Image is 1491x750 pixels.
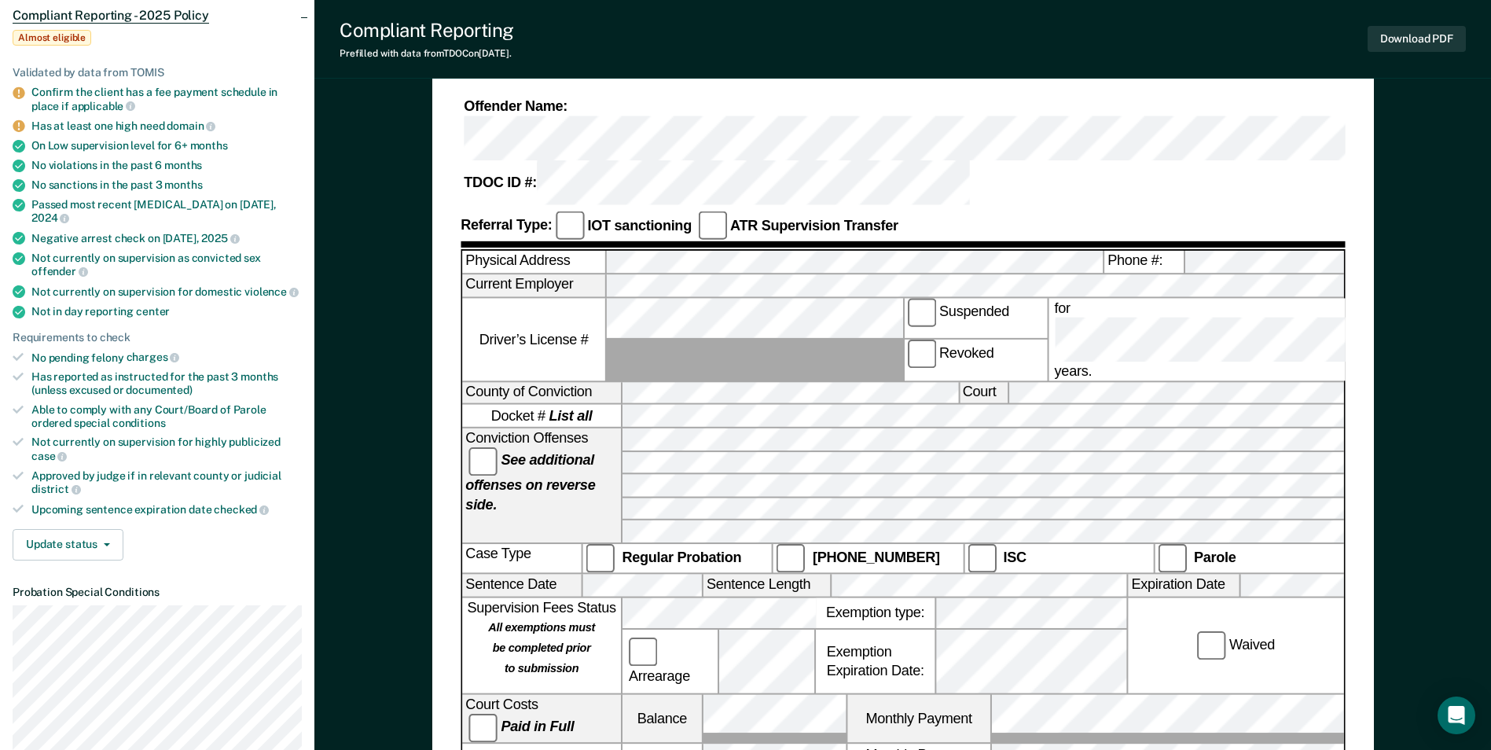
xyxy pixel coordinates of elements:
[214,503,269,516] span: checked
[462,575,581,596] label: Sentence Date
[31,450,67,462] span: case
[462,252,605,273] label: Physical Address
[1368,26,1466,52] button: Download PDF
[126,384,192,396] span: documented)
[127,351,180,363] span: charges
[1128,575,1239,596] label: Expiration Date
[629,638,657,666] input: Arrearage
[13,586,302,599] dt: Probation Special Conditions
[904,298,1047,339] label: Suspended
[462,382,621,403] label: County of Conviction
[31,469,302,496] div: Approved by judge if in relevant county or judicial
[462,275,605,296] label: Current Employer
[1194,631,1278,659] label: Waived
[31,436,302,462] div: Not currently on supervision for highly publicized
[164,178,202,191] span: months
[555,211,583,240] input: IOT sanctioning
[136,305,170,318] span: center
[31,403,302,430] div: Able to comply with any Court/Board of Parole ordered special
[1051,298,1490,381] label: for years.
[31,351,302,365] div: No pending felony
[13,8,209,24] span: Compliant Reporting - 2025 Policy
[464,99,567,115] strong: Offender Name:
[31,305,302,318] div: Not in day reporting
[31,231,302,245] div: Negative arrest check on [DATE],
[462,544,581,572] div: Case Type
[31,285,302,299] div: Not currently on supervision for domestic
[816,630,935,693] div: Exemption Expiration Date:
[813,550,940,565] strong: [PHONE_NUMBER]
[31,211,69,224] span: 2024
[907,298,935,326] input: Suspended
[31,86,302,112] div: Confirm the client has a fee payment schedule in place if applicable
[31,159,302,172] div: No violations in the past 6
[244,285,299,298] span: violence
[626,638,714,686] label: Arrearage
[1197,631,1225,659] input: Waived
[816,597,935,627] label: Exemption type:
[462,597,621,693] div: Supervision Fees Status
[1003,550,1026,565] strong: ISC
[1438,697,1475,734] div: Open Intercom Messenger
[1104,252,1184,273] label: Phone #:
[31,483,81,495] span: district
[587,217,691,233] strong: IOT sanctioning
[13,66,302,79] div: Validated by data from TOMIS
[907,340,935,369] input: Revoked
[31,178,302,192] div: No sanctions in the past 3
[959,382,1007,403] label: Court
[549,408,592,424] strong: List all
[13,331,302,344] div: Requirements to check
[31,265,88,278] span: offender
[462,298,605,381] label: Driver’s License #
[967,544,995,572] input: ISC
[190,139,228,152] span: months
[13,30,91,46] span: Almost eligible
[698,211,726,240] input: ATR Supervision Transfer
[847,694,990,742] label: Monthly Payment
[340,19,514,42] div: Compliant Reporting
[904,340,1047,381] label: Revoked
[622,694,702,742] label: Balance
[13,529,123,561] button: Update status
[201,232,239,244] span: 2025
[464,175,537,191] strong: TDOC ID #:
[462,428,621,542] div: Conviction Offenses
[31,502,302,517] div: Upcoming sentence expiration date
[468,713,497,741] input: Paid in Full
[490,406,592,425] span: Docket #
[703,575,830,596] label: Sentence Length
[465,453,595,513] strong: See additional offenses on reverse side.
[112,417,166,429] span: conditions
[730,217,898,233] strong: ATR Supervision Transfer
[586,544,614,572] input: Regular Probation
[340,48,514,59] div: Prefilled with data from TDOC on [DATE] .
[777,544,805,572] input: [PHONE_NUMBER]
[31,198,302,225] div: Passed most recent [MEDICAL_DATA] on [DATE],
[622,550,741,565] strong: Regular Probation
[164,159,202,171] span: months
[31,370,302,397] div: Has reported as instructed for the past 3 months (unless excused or
[488,619,595,675] strong: All exemptions must be completed prior to submission
[31,252,302,278] div: Not currently on supervision as convicted sex
[461,217,552,233] strong: Referral Type:
[501,719,574,734] strong: Paid in Full
[31,119,302,133] div: Has at least one high need domain
[31,139,302,153] div: On Low supervision level for 6+
[468,447,497,476] input: See additional offenses on reverse side.
[1158,544,1186,572] input: Parole
[1194,550,1236,565] strong: Parole
[1054,317,1487,362] input: for years.
[462,694,621,742] div: Court Costs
